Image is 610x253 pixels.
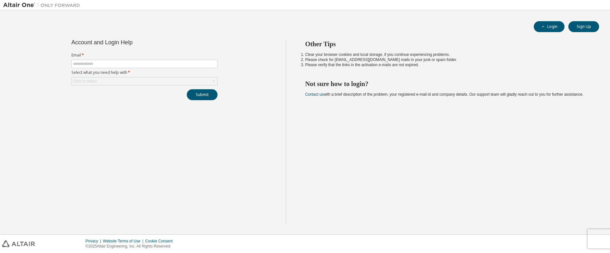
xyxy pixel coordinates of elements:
[305,92,583,97] span: with a brief description of the problem, your registered e-mail id and company details. Our suppo...
[73,79,97,84] div: Click to select
[3,2,83,8] img: Altair One
[145,239,176,244] div: Cookie Consent
[71,70,218,75] label: Select what you need help with
[305,40,588,48] h2: Other Tips
[305,62,588,67] li: Please verify that the links in the activation e-mails are not expired.
[305,52,588,57] li: Clear your browser cookies and local storage, if you continue experiencing problems.
[534,21,565,32] button: Login
[568,21,599,32] button: Sign Up
[305,92,324,97] a: Contact us
[72,77,217,85] div: Click to select
[86,239,103,244] div: Privacy
[305,80,588,88] h2: Not sure how to login?
[103,239,145,244] div: Website Terms of Use
[2,240,35,247] img: altair_logo.svg
[187,89,218,100] button: Submit
[305,57,588,62] li: Please check for [EMAIL_ADDRESS][DOMAIN_NAME] mails in your junk or spam folder.
[71,40,188,45] div: Account and Login Help
[86,244,177,249] p: © 2025 Altair Engineering, Inc. All Rights Reserved.
[71,53,218,58] label: Email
